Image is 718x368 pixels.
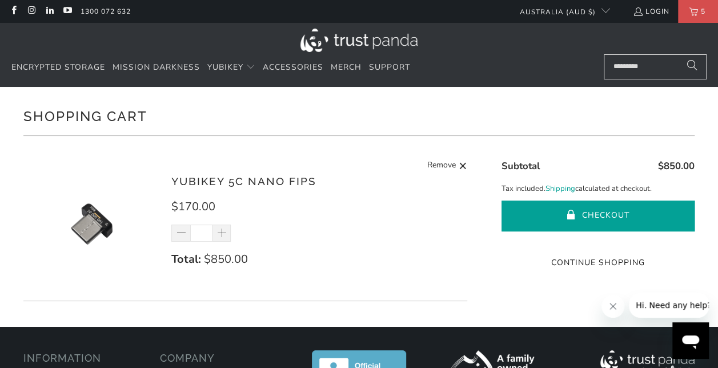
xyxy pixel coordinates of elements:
[113,54,200,81] a: Mission Darkness
[26,7,36,16] a: Trust Panda Australia on Instagram
[604,54,707,79] input: Search...
[369,62,410,73] span: Support
[113,62,200,73] span: Mission Darkness
[23,104,694,127] h1: Shopping Cart
[369,54,410,81] a: Support
[45,7,54,16] a: Trust Panda Australia on LinkedIn
[11,54,105,81] a: Encrypted Storage
[601,295,624,318] iframe: Close message
[81,5,131,18] a: 1300 072 632
[23,165,160,283] img: YubiKey 5C Nano FIPS
[207,54,255,81] summary: YubiKey
[678,54,707,79] button: Search
[502,201,695,231] button: Checkout
[331,54,362,81] a: Merch
[171,251,201,267] strong: Total:
[7,8,82,17] span: Hi. Need any help?
[502,183,695,195] p: Tax included. calculated at checkout.
[207,62,243,73] span: YubiKey
[629,293,709,318] iframe: Message from company
[204,251,248,267] span: $850.00
[427,159,467,173] a: Remove
[658,159,695,173] span: $850.00
[11,54,410,81] nav: Translation missing: en.navigation.header.main_nav
[300,29,418,52] img: Trust Panda Australia
[263,54,323,81] a: Accessories
[11,62,105,73] span: Encrypted Storage
[672,322,709,359] iframe: Button to launch messaging window
[633,5,669,18] a: Login
[171,199,215,214] span: $170.00
[545,183,575,195] a: Shipping
[263,62,323,73] span: Accessories
[62,7,72,16] a: Trust Panda Australia on YouTube
[427,159,456,173] span: Remove
[171,175,316,187] a: YubiKey 5C Nano FIPS
[9,7,18,16] a: Trust Panda Australia on Facebook
[502,257,695,269] a: Continue Shopping
[502,159,540,173] span: Subtotal
[331,62,362,73] span: Merch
